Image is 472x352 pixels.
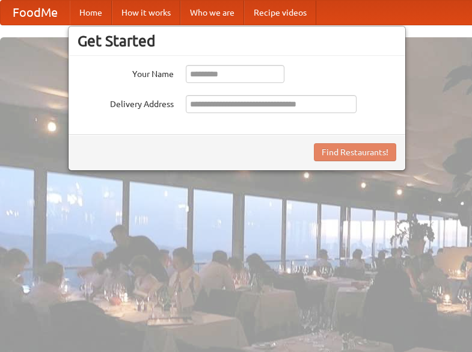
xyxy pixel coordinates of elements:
[78,95,174,110] label: Delivery Address
[1,1,70,25] a: FoodMe
[70,1,112,25] a: Home
[180,1,244,25] a: Who we are
[244,1,316,25] a: Recipe videos
[78,32,396,50] h3: Get Started
[112,1,180,25] a: How it works
[314,143,396,161] button: Find Restaurants!
[78,65,174,80] label: Your Name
